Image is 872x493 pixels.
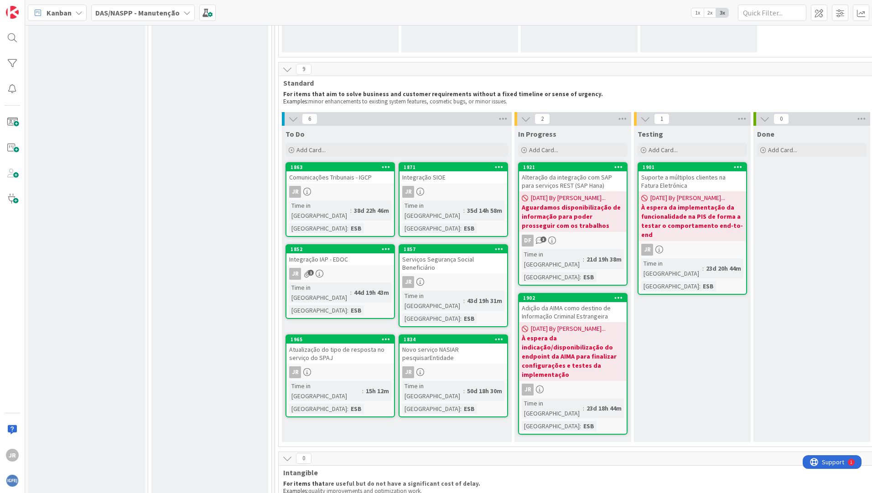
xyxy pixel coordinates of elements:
div: ESB [701,281,716,291]
div: Adição da AIMA como destino de Informação Criminal Estrangeira [519,302,627,322]
div: Time in [GEOGRAPHIC_DATA] [402,291,463,311]
div: 23d 18h 44m [584,403,624,413]
span: Support [19,1,42,12]
div: 1852 [286,245,394,253]
span: 2 [535,113,550,124]
span: : [463,386,465,396]
div: JR [402,276,414,288]
a: 1921Alteração da integração com SAP para serviços REST (SAP Hana)[DATE] By [PERSON_NAME]...Aguard... [518,162,628,286]
div: ESB [462,404,477,414]
span: : [583,254,584,264]
div: 15h 12m [363,386,391,396]
span: Testing [638,129,663,139]
div: Suporte a múltiplos clientes na Fatura Eletrónica [638,171,746,191]
div: Integração IAP - EDOC [286,253,394,265]
div: Novo serviço NASIAR pesquisarEntidade [400,344,507,364]
div: 1863Comunicações Tribunais - IGCP [286,163,394,183]
div: 1863 [286,163,394,171]
span: : [460,313,462,324]
div: 1871 [404,164,507,170]
img: avatar [6,474,19,487]
a: 1871Integração SIOEJRTime in [GEOGRAPHIC_DATA]:35d 14h 58m[GEOGRAPHIC_DATA]:ESB [399,162,508,237]
div: 1901 [643,164,746,170]
span: : [347,404,348,414]
div: ESB [348,305,364,315]
div: ESB [581,421,597,431]
div: 1902Adição da AIMA como destino de Informação Criminal Estrangeira [519,294,627,322]
div: [GEOGRAPHIC_DATA] [522,421,580,431]
div: JR [286,366,394,378]
a: 1902Adição da AIMA como destino de Informação Criminal Estrangeira[DATE] By [PERSON_NAME]...À esp... [518,293,628,435]
input: Quick Filter... [738,5,806,21]
span: Add Card... [529,146,558,154]
div: Serviços Segurança Social Beneficiário [400,253,507,273]
div: 50d 18h 30m [465,386,504,396]
span: Intangible [283,468,862,477]
span: 9 [296,64,311,75]
strong: For items that [283,480,325,488]
div: 1857Serviços Segurança Social Beneficiário [400,245,507,273]
div: Time in [GEOGRAPHIC_DATA] [289,381,362,401]
div: [GEOGRAPHIC_DATA] [289,223,347,233]
span: : [347,223,348,233]
div: ESB [348,404,364,414]
div: ESB [462,223,477,233]
div: [GEOGRAPHIC_DATA] [289,404,347,414]
div: Comunicações Tribunais - IGCP [286,171,394,183]
span: [DATE] By [PERSON_NAME]... [650,193,725,203]
span: Done [757,129,774,139]
div: JR [402,366,414,378]
div: [GEOGRAPHIC_DATA] [641,281,699,291]
span: : [350,205,352,216]
strong: are useful but do not have a significant cost of delay [325,480,478,488]
div: JR [638,244,746,256]
span: Add Card... [296,146,326,154]
div: 1857 [400,245,507,253]
div: [GEOGRAPHIC_DATA] [402,404,460,414]
div: [GEOGRAPHIC_DATA] [289,305,347,315]
div: Time in [GEOGRAPHIC_DATA] [402,381,463,401]
div: 1901 [638,163,746,171]
a: 1852Integração IAP - EDOCJRTime in [GEOGRAPHIC_DATA]:44d 19h 43m[GEOGRAPHIC_DATA]:ESB [285,244,395,319]
div: [GEOGRAPHIC_DATA] [402,313,460,324]
span: Kanban [47,7,72,18]
div: 38d 22h 46m [352,205,391,216]
div: Time in [GEOGRAPHIC_DATA] [289,282,350,303]
b: DAS/NASPP - Manutenção [95,8,180,17]
span: : [702,263,704,273]
span: 2x [704,8,716,17]
div: 1921 [523,164,627,170]
div: 1852 [291,246,394,252]
b: À espera da indicação/disponibilização do endpoint da AIMA para finalizar configurações e testes ... [522,334,624,379]
span: 1 [308,270,314,276]
div: 43d 19h 31m [465,296,504,306]
div: 1857 [404,246,507,252]
span: : [362,386,363,396]
a: 1863Comunicações Tribunais - IGCPJRTime in [GEOGRAPHIC_DATA]:38d 22h 46m[GEOGRAPHIC_DATA]:ESB [285,162,395,237]
span: Add Card... [768,146,797,154]
img: Visit kanbanzone.com [6,6,19,19]
strong: For items that aim to solve business and customer requirements without a fixed timeline or sense ... [283,90,603,98]
div: 1834 [404,336,507,343]
span: : [460,404,462,414]
span: : [463,296,465,306]
div: JR [6,449,19,462]
span: 1 [654,113,670,124]
div: ESB [462,313,477,324]
div: 1834 [400,335,507,344]
span: In Progress [518,129,556,139]
div: JR [286,186,394,198]
div: Atualização do tipo de resposta no serviço do SPAJ [286,344,394,364]
div: JR [289,186,301,198]
div: Alteração da integração com SAP para serviços REST (SAP Hana) [519,171,627,191]
div: 1921Alteração da integração com SAP para serviços REST (SAP Hana) [519,163,627,191]
div: 1871 [400,163,507,171]
span: [DATE] By [PERSON_NAME]... [531,193,606,203]
span: Examples: [283,98,308,105]
div: 1834Novo serviço NASIAR pesquisarEntidade [400,335,507,364]
span: : [580,272,581,282]
div: 1871Integração SIOE [400,163,507,183]
div: DF [519,235,627,246]
span: : [460,223,462,233]
div: JR [519,384,627,395]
